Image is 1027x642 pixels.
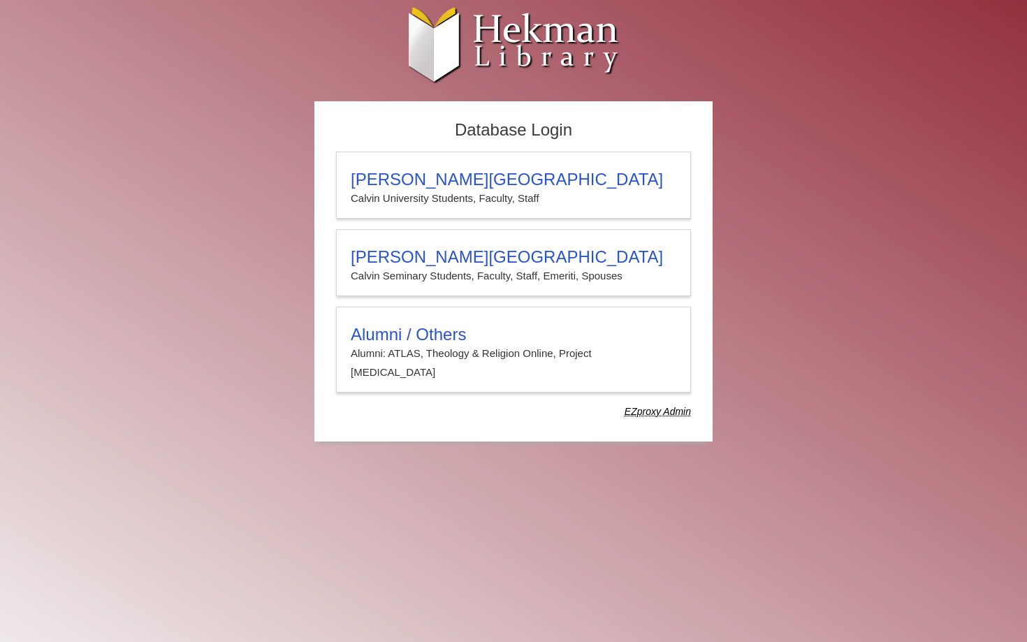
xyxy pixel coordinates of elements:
dfn: Use Alumni login [625,406,691,417]
h3: [PERSON_NAME][GEOGRAPHIC_DATA] [351,170,676,189]
h2: Database Login [329,116,698,145]
p: Calvin Seminary Students, Faculty, Staff, Emeriti, Spouses [351,267,676,285]
a: [PERSON_NAME][GEOGRAPHIC_DATA]Calvin University Students, Faculty, Staff [336,152,691,219]
h3: [PERSON_NAME][GEOGRAPHIC_DATA] [351,247,676,267]
summary: Alumni / OthersAlumni: ATLAS, Theology & Religion Online, Project [MEDICAL_DATA] [351,325,676,381]
h3: Alumni / Others [351,325,676,344]
p: Calvin University Students, Faculty, Staff [351,189,676,207]
p: Alumni: ATLAS, Theology & Religion Online, Project [MEDICAL_DATA] [351,344,676,381]
a: [PERSON_NAME][GEOGRAPHIC_DATA]Calvin Seminary Students, Faculty, Staff, Emeriti, Spouses [336,229,691,296]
